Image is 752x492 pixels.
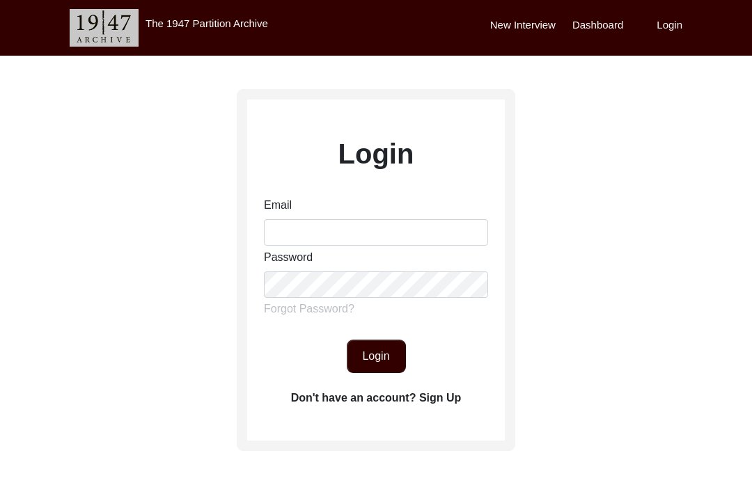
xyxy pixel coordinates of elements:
label: The 1947 Partition Archive [146,17,268,29]
label: Don't have an account? Sign Up [291,390,462,406]
label: Password [264,249,313,266]
label: Login [657,17,682,33]
label: Dashboard [572,17,623,33]
img: header-logo.png [70,9,139,47]
button: Login [347,340,406,373]
label: Login [338,133,414,175]
label: New Interview [490,17,556,33]
label: Email [264,197,292,214]
label: Forgot Password? [264,301,354,317]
